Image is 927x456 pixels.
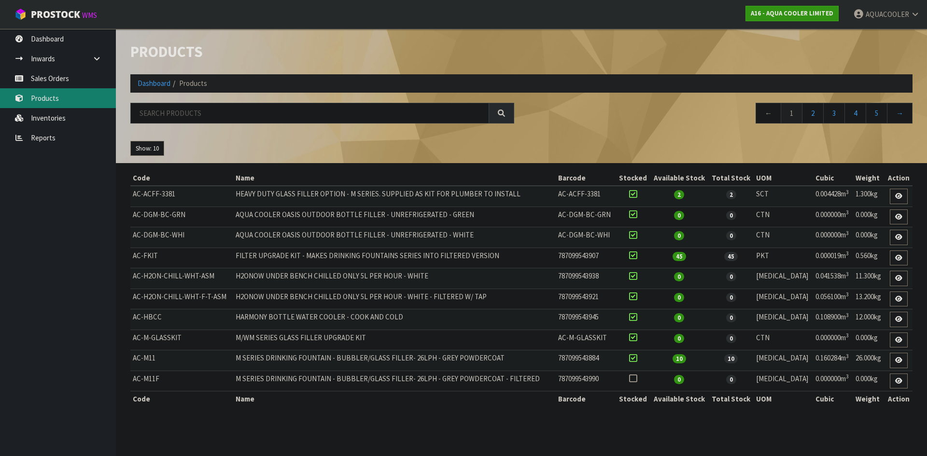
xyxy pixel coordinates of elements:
[233,289,556,309] td: H2ONOW UNDER BENCH CHILLED ONLY 5L PER HOUR - WHITE - FILTERED W/ TAP
[846,189,849,195] sup: 3
[556,170,616,186] th: Barcode
[130,309,233,330] td: AC-HBCC
[674,375,684,384] span: 0
[887,103,913,124] a: →
[885,170,913,186] th: Action
[556,289,616,309] td: 787099543921
[846,291,849,298] sup: 3
[853,248,885,268] td: 0.560kg
[673,354,686,363] span: 10
[726,293,736,302] span: 0
[130,371,233,391] td: AC-M11F
[754,391,813,407] th: UOM
[846,353,849,359] sup: 3
[674,272,684,281] span: 0
[233,350,556,371] td: M SERIES DRINKING FOUNTAIN - BUBBLER/GLASS FILLER- 26LPH - GREY POWDERCOAT
[853,186,885,207] td: 1.300kg
[556,330,616,350] td: AC-M-GLASSKIT
[130,289,233,309] td: AC-H2ON-CHILL-WHT-F-T-ASM
[674,334,684,343] span: 0
[813,227,853,248] td: 0.000000m
[130,186,233,207] td: AC-ACFF-3381
[802,103,824,124] a: 2
[130,248,233,268] td: AC-FKIT
[813,309,853,330] td: 0.108900m
[853,391,885,407] th: Weight
[853,207,885,227] td: 0.000kg
[754,248,813,268] td: PKT
[823,103,845,124] a: 3
[726,231,736,240] span: 0
[754,207,813,227] td: CTN
[529,103,913,126] nav: Page navigation
[726,211,736,220] span: 0
[179,79,207,88] span: Products
[813,248,853,268] td: 0.000019m
[853,309,885,330] td: 12.000kg
[853,170,885,186] th: Weight
[674,231,684,240] span: 0
[130,391,233,407] th: Code
[846,312,849,318] sup: 3
[813,371,853,391] td: 0.000000m
[138,79,170,88] a: Dashboard
[726,334,736,343] span: 0
[813,391,853,407] th: Cubic
[754,186,813,207] td: SCT
[31,8,80,21] span: ProStock
[846,209,849,216] sup: 3
[130,170,233,186] th: Code
[556,309,616,330] td: 787099543945
[130,43,514,60] h1: Products
[813,350,853,371] td: 0.160284m
[754,330,813,350] td: CTN
[130,207,233,227] td: AC-DGM-BC-GRN
[674,211,684,220] span: 0
[650,170,708,186] th: Available Stock
[556,371,616,391] td: 787099543990
[866,10,909,19] span: AQUACOOLER
[233,391,556,407] th: Name
[673,252,686,261] span: 45
[813,268,853,289] td: 0.041538m
[130,268,233,289] td: AC-H2ON-CHILL-WHT-ASM
[14,8,27,20] img: cube-alt.png
[813,170,853,186] th: Cubic
[813,207,853,227] td: 0.000000m
[233,268,556,289] td: H2ONOW UNDER BENCH CHILLED ONLY 5L PER HOUR - WHITE
[756,103,781,124] a: ←
[853,268,885,289] td: 11.300kg
[616,170,650,186] th: Stocked
[708,170,754,186] th: Total Stock
[556,207,616,227] td: AC-DGM-BC-GRN
[556,268,616,289] td: 787099543938
[846,332,849,339] sup: 3
[726,190,736,199] span: 2
[781,103,802,124] a: 1
[233,309,556,330] td: HARMONY BOTTLE WATER COOLER - COOK AND COLD
[846,271,849,277] sup: 3
[233,227,556,248] td: AQUA COOLER OASIS OUTDOOR BOTTLE FILLER - UNREFRIGERATED - WHITE
[754,289,813,309] td: [MEDICAL_DATA]
[726,272,736,281] span: 0
[846,250,849,257] sup: 3
[846,230,849,236] sup: 3
[130,330,233,350] td: AC-M-GLASSKIT
[754,350,813,371] td: [MEDICAL_DATA]
[233,170,556,186] th: Name
[233,207,556,227] td: AQUA COOLER OASIS OUTDOOR BOTTLE FILLER - UNREFRIGERATED - GREEN
[233,330,556,350] td: M/WM SERIES GLASS FILLER UPGRADE KIT
[650,391,708,407] th: Available Stock
[233,248,556,268] td: FILTER UPGRADE KIT - MAKES DRINKING FOUNTAINS SERIES INTO FILTERED VERSION
[556,248,616,268] td: 787099543907
[556,391,616,407] th: Barcode
[233,371,556,391] td: M SERIES DRINKING FOUNTAIN - BUBBLER/GLASS FILLER- 26LPH - GREY POWDERCOAT - FILTERED
[846,373,849,380] sup: 3
[885,391,913,407] th: Action
[708,391,754,407] th: Total Stock
[853,371,885,391] td: 0.000kg
[724,354,738,363] span: 10
[853,227,885,248] td: 0.000kg
[130,141,164,156] button: Show: 10
[674,313,684,322] span: 0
